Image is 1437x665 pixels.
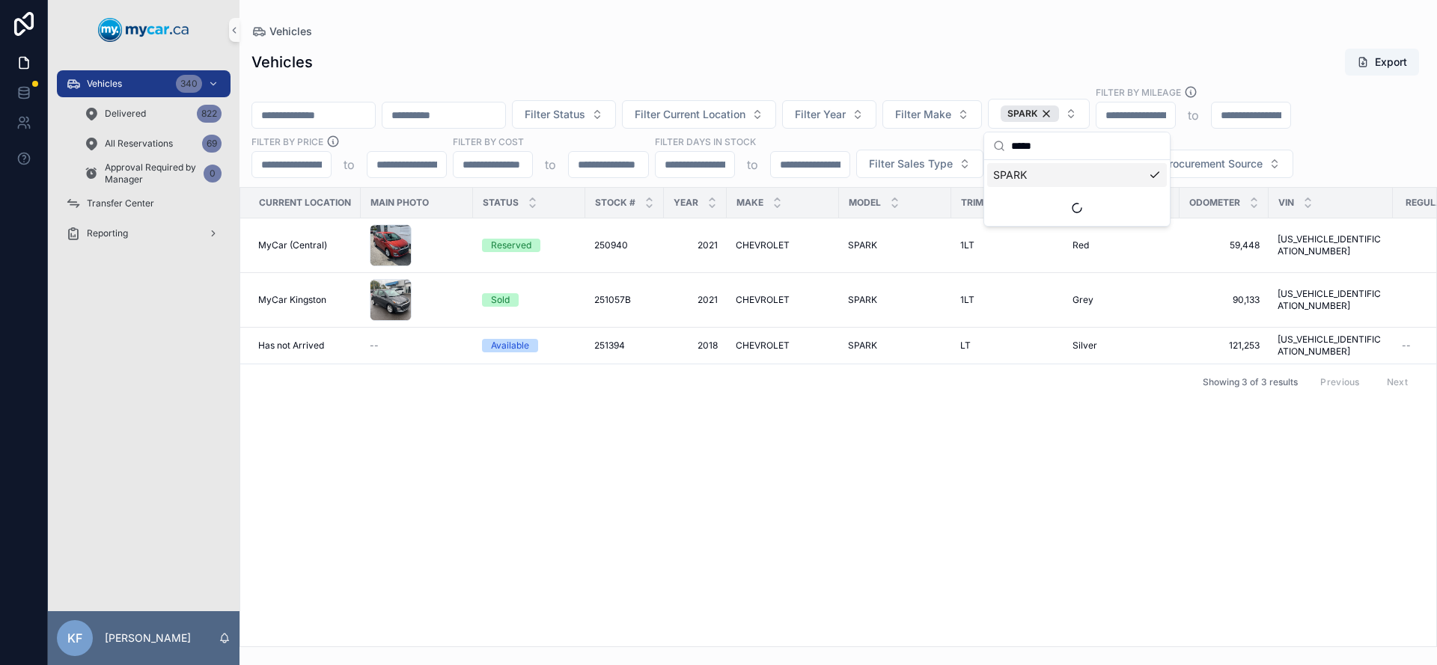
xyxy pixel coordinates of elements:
[370,340,379,352] span: --
[251,24,312,39] a: Vehicles
[960,340,1055,352] a: LT
[984,160,1170,226] div: Suggestions
[736,239,830,251] a: CHEVROLET
[482,239,576,252] a: Reserved
[57,190,231,217] a: Transfer Center
[105,138,173,150] span: All Reservations
[795,107,846,122] span: Filter Year
[848,340,942,352] a: SPARK
[87,197,154,209] span: Transfer Center
[1073,294,1171,306] a: Grey
[736,294,790,306] span: CHEVROLET
[75,160,231,187] a: Approval Required by Manager0
[1189,197,1240,209] span: Odometer
[960,294,974,306] span: 1LT
[1278,197,1294,209] span: VIN
[1278,334,1384,358] a: [US_VEHICLE_IDENTIFICATION_NUMBER]
[594,239,655,251] a: 250940
[483,197,519,209] span: Status
[594,239,628,251] span: 250940
[782,100,876,129] button: Select Button
[87,227,128,239] span: Reporting
[491,293,510,307] div: Sold
[736,294,830,306] a: CHEVROLET
[960,239,974,251] span: 1LT
[1278,288,1384,312] a: [US_VEHICLE_IDENTIFICATION_NUMBER]
[98,18,189,42] img: App logo
[594,340,655,352] a: 251394
[453,135,524,148] label: FILTER BY COST
[1007,108,1037,120] span: SPARK
[1345,49,1419,76] button: Export
[259,197,351,209] span: Current Location
[635,107,745,122] span: Filter Current Location
[1096,85,1181,99] label: Filter By Mileage
[258,239,327,251] span: MyCar (Central)
[251,52,313,73] h1: Vehicles
[673,239,718,251] span: 2021
[848,294,942,306] a: SPARK
[1189,239,1260,251] a: 59,448
[258,239,352,251] a: MyCar (Central)
[594,340,625,352] span: 251394
[856,150,983,178] button: Select Button
[545,156,556,174] p: to
[491,339,529,352] div: Available
[849,197,881,209] span: Model
[344,156,355,174] p: to
[251,135,323,148] label: FILTER BY PRICE
[736,197,763,209] span: Make
[673,294,718,306] a: 2021
[1134,156,1263,171] span: Filter Procurement Source
[370,340,464,352] a: --
[848,340,877,352] span: SPARK
[57,220,231,247] a: Reporting
[370,197,429,209] span: Main Photo
[197,105,222,123] div: 822
[1121,150,1293,178] button: Select Button
[1073,239,1171,251] a: Red
[622,100,776,129] button: Select Button
[258,294,326,306] span: MyCar Kingston
[747,156,758,174] p: to
[105,162,198,186] span: Approval Required by Manager
[176,75,202,93] div: 340
[269,24,312,39] span: Vehicles
[895,107,951,122] span: Filter Make
[1189,340,1260,352] a: 121,253
[258,294,352,306] a: MyCar Kingston
[1073,340,1097,352] span: Silver
[512,100,616,129] button: Select Button
[48,60,239,266] div: scrollable content
[1073,294,1093,306] span: Grey
[736,239,790,251] span: CHEVROLET
[673,340,718,352] span: 2018
[87,78,122,90] span: Vehicles
[1073,340,1171,352] a: Silver
[105,108,146,120] span: Delivered
[848,239,877,251] span: SPARK
[525,107,585,122] span: Filter Status
[1073,239,1089,251] span: Red
[736,340,790,352] span: CHEVROLET
[1278,233,1384,257] a: [US_VEHICLE_IDENTIFICATION_NUMBER]
[202,135,222,153] div: 69
[204,165,222,183] div: 0
[674,197,698,209] span: Year
[988,99,1090,129] button: Select Button
[960,294,1055,306] a: 1LT
[848,294,877,306] span: SPARK
[1402,340,1411,352] span: --
[482,293,576,307] a: Sold
[960,340,971,352] span: LT
[961,197,983,209] span: Trim
[993,168,1027,183] span: SPARK
[882,100,982,129] button: Select Button
[869,156,953,171] span: Filter Sales Type
[1203,376,1298,388] span: Showing 3 of 3 results
[57,70,231,97] a: Vehicles340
